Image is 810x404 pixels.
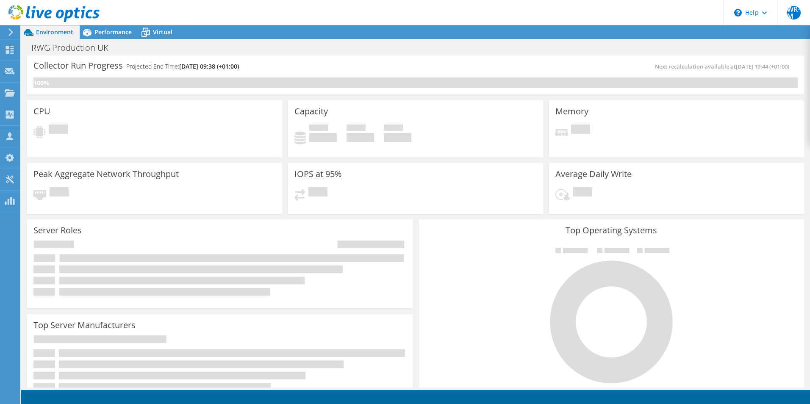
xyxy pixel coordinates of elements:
[555,107,588,116] h3: Memory
[425,226,798,235] h3: Top Operating Systems
[153,28,172,36] span: Virtual
[571,125,590,136] span: Pending
[308,187,327,199] span: Pending
[33,321,136,330] h3: Top Server Manufacturers
[787,6,801,19] span: WR-M
[294,169,342,179] h3: IOPS at 95%
[309,125,328,133] span: Used
[33,226,82,235] h3: Server Roles
[126,62,239,71] h4: Projected End Time:
[33,169,179,179] h3: Peak Aggregate Network Throughput
[28,43,122,53] h1: RWG Production UK
[736,63,789,70] span: [DATE] 19:44 (+01:00)
[347,133,374,142] h4: 0 GiB
[655,63,793,70] span: Next recalculation available at
[94,28,132,36] span: Performance
[309,133,337,142] h4: 0 GiB
[734,9,742,17] svg: \n
[573,187,592,199] span: Pending
[36,28,73,36] span: Environment
[384,125,403,133] span: Total
[49,125,68,136] span: Pending
[384,133,411,142] h4: 0 GiB
[179,62,239,70] span: [DATE] 09:38 (+01:00)
[555,169,632,179] h3: Average Daily Write
[50,187,69,199] span: Pending
[347,125,366,133] span: Free
[33,107,50,116] h3: CPU
[294,107,328,116] h3: Capacity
